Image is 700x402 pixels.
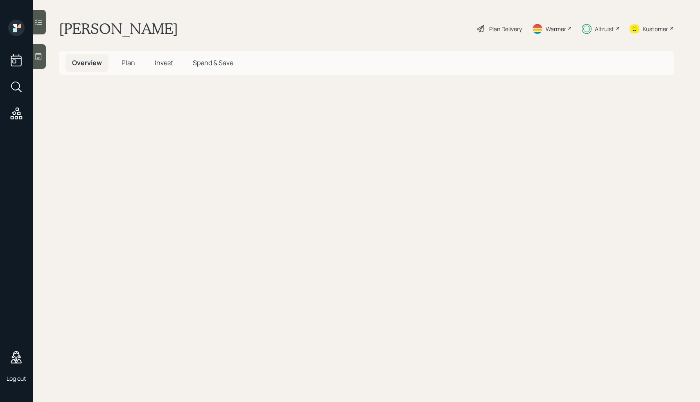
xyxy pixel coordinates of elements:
div: Kustomer [643,25,668,33]
span: Spend & Save [193,58,233,67]
span: Invest [155,58,173,67]
span: Plan [122,58,135,67]
h1: [PERSON_NAME] [59,20,178,38]
div: Plan Delivery [489,25,522,33]
div: Altruist [595,25,614,33]
div: Warmer [546,25,566,33]
span: Overview [72,58,102,67]
div: Log out [7,375,26,382]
